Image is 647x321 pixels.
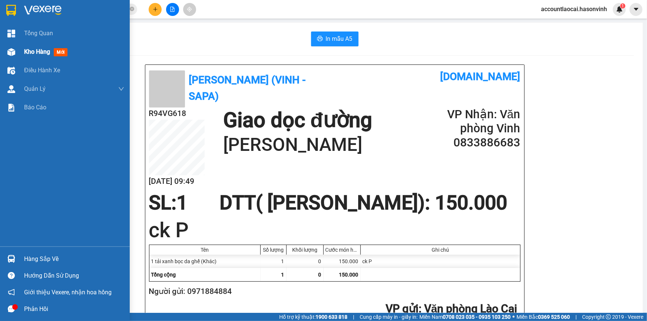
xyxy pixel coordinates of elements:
b: [DOMAIN_NAME] [440,70,521,83]
span: Miền Bắc [516,313,570,321]
img: warehouse-icon [7,255,15,263]
img: icon-new-feature [616,6,623,13]
span: 1 [281,272,284,278]
span: SL: [149,191,177,214]
div: 1 tải xanh bọc da ghế (Khác) [149,255,261,268]
span: Cung cấp máy in - giấy in: [360,313,417,321]
button: file-add [166,3,179,16]
h1: [PERSON_NAME] [223,133,372,157]
button: printerIn mẫu A5 [311,32,359,46]
span: Quản Lý [24,84,46,93]
img: solution-icon [7,104,15,112]
h2: R94VG618 [149,107,205,120]
h2: Người gửi: 0971884884 [149,285,518,298]
div: Hướng dẫn sử dụng [24,270,124,281]
span: mới [54,48,67,56]
span: question-circle [8,272,15,279]
h2: [DATE] 09:49 [149,175,205,188]
div: ck P [361,255,520,268]
span: Tổng cộng [151,272,176,278]
img: logo-vxr [6,5,16,16]
h2: : Văn phòng Lào Cai [149,301,518,317]
button: plus [149,3,162,16]
span: 1 [621,3,624,9]
h2: VP Nhận: Văn phòng Vinh [431,107,520,136]
span: caret-down [633,6,640,13]
span: DTT( [PERSON_NAME]) : 150.000 [219,191,507,214]
span: file-add [170,7,175,12]
h1: Giao dọc đường [223,107,372,133]
span: message [8,305,15,312]
img: warehouse-icon [7,67,15,75]
div: Phản hồi [24,304,124,315]
img: warehouse-icon [7,48,15,56]
strong: 1900 633 818 [316,314,347,320]
div: 0 [287,255,324,268]
sup: 1 [620,3,625,9]
span: Điều hành xe [24,66,60,75]
strong: 0369 525 060 [538,314,570,320]
span: close-circle [130,7,134,11]
div: Ghi chú [363,247,518,253]
div: 1 [261,255,287,268]
img: warehouse-icon [7,85,15,93]
span: | [353,313,354,321]
div: Cước món hàng [326,247,359,253]
span: 150.000 [339,272,359,278]
div: Tên [151,247,258,253]
span: | [575,313,577,321]
span: aim [187,7,192,12]
button: caret-down [630,3,643,16]
span: 0 [318,272,321,278]
div: Hàng sắp về [24,254,124,265]
h2: R94VG618 [4,43,60,55]
h1: ck P [149,216,521,245]
span: close-circle [130,6,134,13]
span: Miền Nam [419,313,511,321]
span: Kho hàng [24,48,50,55]
div: 150.000 [324,255,361,268]
span: ⚪️ [512,315,515,318]
b: [PERSON_NAME] (Vinh - Sapa) [189,74,306,102]
span: Báo cáo [24,103,46,112]
span: plus [153,7,158,12]
strong: 0708 023 035 - 0935 103 250 [443,314,511,320]
span: Tổng Quan [24,29,53,38]
h1: Giao dọc đường [39,43,178,94]
span: copyright [606,314,611,320]
div: Khối lượng [288,247,321,253]
span: printer [317,36,323,43]
span: Giới thiệu Vexere, nhận hoa hồng [24,288,112,297]
h2: 0833886683 [431,136,520,150]
b: [DOMAIN_NAME] [99,6,179,18]
span: down [118,86,124,92]
div: Số lượng [263,247,284,253]
button: aim [183,3,196,16]
img: dashboard-icon [7,30,15,37]
span: VP gửi [386,302,419,315]
span: Hỗ trợ kỹ thuật: [279,313,347,321]
span: In mẫu A5 [326,34,353,43]
span: notification [8,289,15,296]
span: accountlaocai.hasonvinh [535,4,613,14]
b: [PERSON_NAME] (Vinh - Sapa) [31,9,111,38]
span: 1 [177,191,188,214]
